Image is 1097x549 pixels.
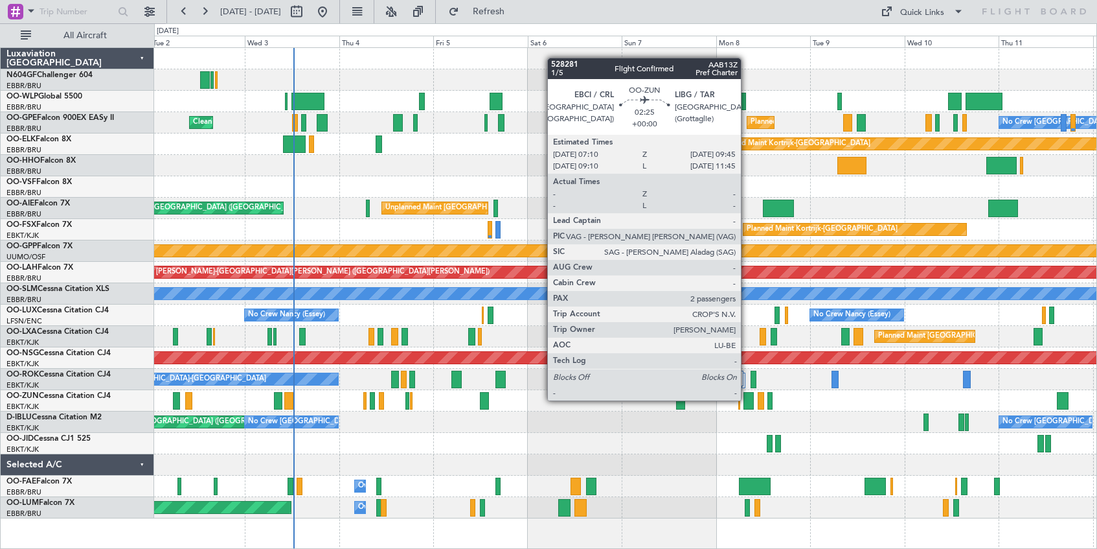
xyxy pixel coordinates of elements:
a: OO-LXACessna Citation CJ4 [6,328,109,336]
a: OO-JIDCessna CJ1 525 [6,435,91,443]
span: OO-FSX [6,221,36,229]
div: Mon 8 [716,36,811,47]
a: EBBR/BRU [6,145,41,155]
div: Owner Melsbroek Air Base [358,498,446,517]
a: EBKT/KJK [6,423,39,433]
a: EBKT/KJK [6,338,39,347]
a: OO-LAHFalcon 7X [6,264,73,272]
a: EBKT/KJK [6,231,39,240]
span: OO-LUM [6,499,39,507]
a: EBBR/BRU [6,295,41,305]
a: OO-FSXFalcon 7X [6,221,72,229]
div: Cleaning [GEOGRAPHIC_DATA] ([GEOGRAPHIC_DATA] National) [193,113,409,132]
span: OO-WLP [6,93,38,100]
div: No Crew Nancy (Essey) [813,305,890,325]
span: OO-GPP [6,242,37,250]
a: EBBR/BRU [6,274,41,283]
div: Planned Maint [PERSON_NAME]-[GEOGRAPHIC_DATA][PERSON_NAME] ([GEOGRAPHIC_DATA][PERSON_NAME]) [107,263,490,282]
button: Refresh [442,1,520,22]
span: OO-JID [6,435,34,443]
span: [DATE] - [DATE] [220,6,281,18]
a: EBKT/KJK [6,402,39,412]
span: OO-LAH [6,264,38,272]
div: Fri 5 [433,36,528,47]
button: All Aircraft [14,25,141,46]
div: Planned Maint Kortrijk-[GEOGRAPHIC_DATA] [747,220,898,239]
a: UUMO/OSF [6,252,45,262]
span: OO-GPE [6,114,37,122]
a: EBBR/BRU [6,209,41,219]
div: Thu 11 [999,36,1093,47]
a: EBBR/BRU [6,81,41,91]
div: Quick Links [900,6,944,19]
span: OO-VSF [6,178,36,186]
a: OO-ELKFalcon 8X [6,135,71,143]
div: No Crew Nancy (Essey) [248,305,325,325]
span: OO-ROK [6,371,39,379]
div: No Crew [GEOGRAPHIC_DATA] ([GEOGRAPHIC_DATA] National) [248,412,465,432]
a: N604GFChallenger 604 [6,71,93,79]
a: OO-GPPFalcon 7X [6,242,73,250]
a: OO-ZUNCessna Citation CJ4 [6,392,111,400]
span: Refresh [462,7,516,16]
div: Sun 7 [622,36,716,47]
span: OO-LXA [6,328,37,336]
a: EBBR/BRU [6,188,41,198]
a: OO-WLPGlobal 5500 [6,93,82,100]
div: Wed 10 [905,36,999,47]
a: OO-AIEFalcon 7X [6,200,70,207]
a: OO-LUMFalcon 7X [6,499,74,507]
div: Wed 3 [245,36,339,47]
span: All Aircraft [34,31,137,40]
a: EBKT/KJK [6,359,39,369]
div: Thu 4 [339,36,434,47]
span: OO-NSG [6,349,39,357]
span: OO-LUX [6,307,37,314]
a: EBBR/BRU [6,124,41,134]
a: OO-VSFFalcon 8X [6,178,72,186]
div: A/C Unavailable [GEOGRAPHIC_DATA]-[GEOGRAPHIC_DATA] [60,369,266,389]
a: EBKT/KJK [6,380,39,390]
div: AOG Maint [GEOGRAPHIC_DATA] ([GEOGRAPHIC_DATA] National) [99,412,324,432]
div: Planned Maint [GEOGRAPHIC_DATA] ([GEOGRAPHIC_DATA] National) [751,113,985,132]
a: OO-HHOFalcon 8X [6,157,76,165]
a: EBBR/BRU [6,102,41,112]
a: EBKT/KJK [6,445,39,454]
span: OO-AIE [6,200,34,207]
span: OO-ZUN [6,392,39,400]
span: D-IBLU [6,414,32,421]
div: Owner Melsbroek Air Base [358,476,446,496]
a: EBBR/BRU [6,509,41,519]
span: OO-ELK [6,135,36,143]
div: Unplanned Maint [GEOGRAPHIC_DATA] ([GEOGRAPHIC_DATA] National) [385,198,629,218]
a: LFSN/ENC [6,316,42,326]
div: Planned Maint Kortrijk-[GEOGRAPHIC_DATA] [719,134,870,154]
div: Tue 2 [150,36,245,47]
div: [DATE] [157,26,179,37]
input: Trip Number [40,2,114,21]
a: EBBR/BRU [6,167,41,176]
a: OO-GPEFalcon 900EX EASy II [6,114,114,122]
a: OO-NSGCessna Citation CJ4 [6,349,111,357]
a: D-IBLUCessna Citation M2 [6,414,102,421]
a: OO-FAEFalcon 7X [6,478,72,485]
span: N604GF [6,71,37,79]
a: OO-LUXCessna Citation CJ4 [6,307,109,314]
a: OO-ROKCessna Citation CJ4 [6,371,111,379]
div: Planned Maint [GEOGRAPHIC_DATA] ([GEOGRAPHIC_DATA]) [103,198,307,218]
a: EBBR/BRU [6,487,41,497]
a: OO-SLMCessna Citation XLS [6,285,109,293]
span: OO-HHO [6,157,40,165]
div: Tue 9 [810,36,905,47]
button: Quick Links [874,1,970,22]
span: OO-FAE [6,478,36,485]
span: OO-SLM [6,285,38,293]
div: Sat 6 [528,36,622,47]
